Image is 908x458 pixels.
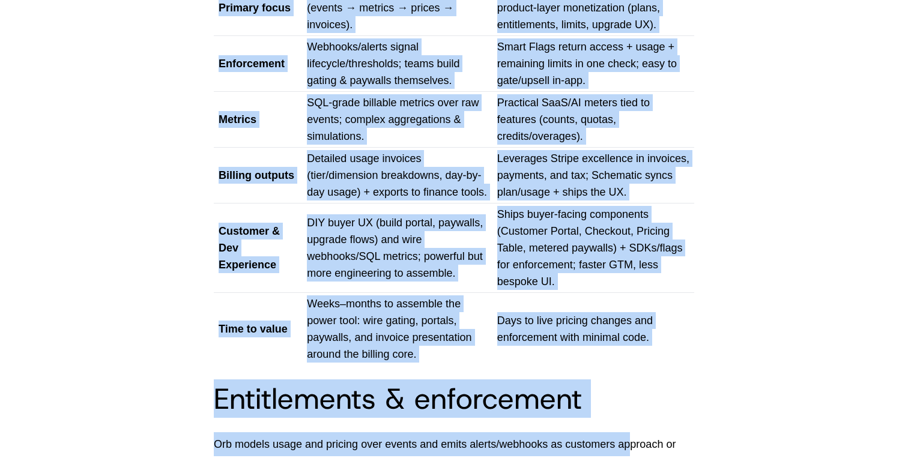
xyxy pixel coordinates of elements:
p: Weeks–months to assemble the power tool: wire gating, portals, paywalls, and invoice presentation... [307,295,487,363]
span: Time to value [219,323,288,335]
p: Smart Flags return access + usage + remaining limits in one check; easy to gate/upsell in-app. [497,38,689,89]
p: DIY buyer UX (build portal, paywalls, upgrade flows) and wire webhooks/SQL metrics; powerful but ... [307,214,487,282]
span: Customer & Dev Experience [219,225,280,271]
p: Days to live pricing changes and enforcement with minimal code. [497,312,689,346]
span: Metrics [219,113,256,125]
h2: Entitlements & enforcement [214,384,694,413]
span: Primary focus [219,2,291,14]
p: Leverages Stripe excellence in invoices, payments, and tax; Schematic syncs plan/usage + ships th... [497,150,689,200]
span: Enforcement [219,58,285,70]
p: Detailed usage invoices (tier/dimension breakdowns, day-by-day usage) + exports to finance tools. [307,150,487,200]
p: Webhooks/alerts signal lifecycle/thresholds; teams build gating & paywalls themselves. [307,38,487,89]
p: SQL-grade billable metrics over raw events; complex aggregations & simulations. [307,94,487,145]
span: Billing outputs [219,169,294,181]
p: Ships buyer-facing components (Customer Portal, Checkout, Pricing Table, metered paywalls) + SDKs... [497,206,689,290]
p: Practical SaaS/AI meters tied to features (counts, quotas, credits/overages). [497,94,689,145]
